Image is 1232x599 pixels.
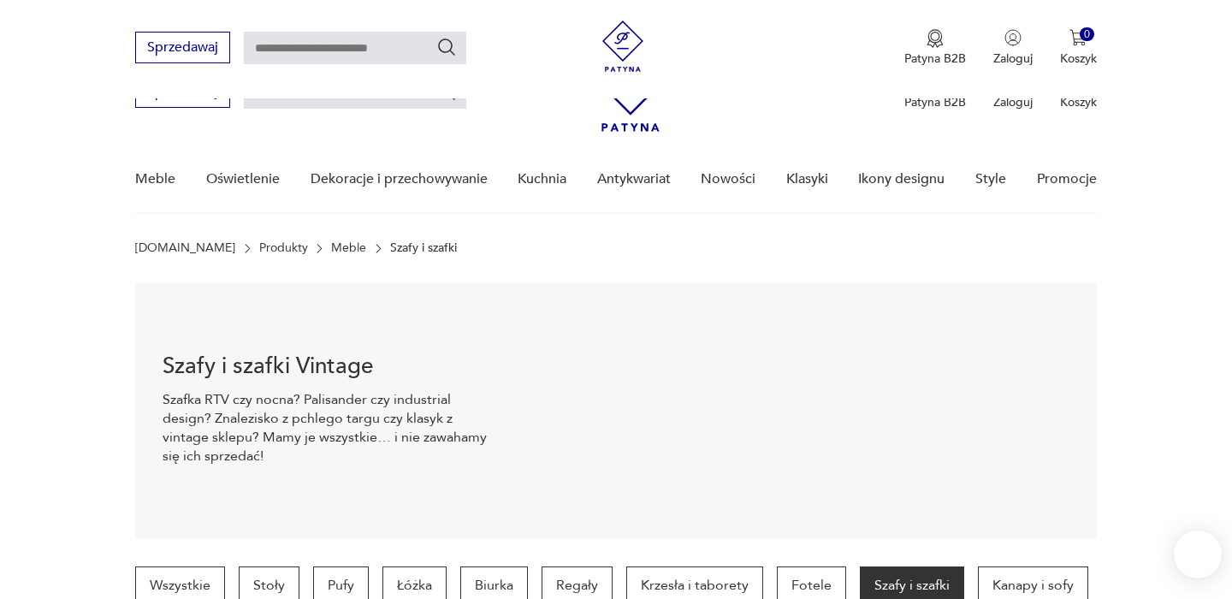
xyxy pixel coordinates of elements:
[701,146,755,212] a: Nowości
[1037,146,1097,212] a: Promocje
[1069,29,1087,46] img: Ikona koszyka
[993,29,1033,67] button: Zaloguj
[135,87,230,99] a: Sprzedawaj
[975,146,1006,212] a: Style
[1080,27,1094,42] div: 0
[135,43,230,55] a: Sprzedawaj
[518,146,566,212] a: Kuchnia
[993,50,1033,67] p: Zaloguj
[390,241,457,255] p: Szafy i szafki
[163,356,492,377] h1: Szafy i szafki Vintage
[311,146,488,212] a: Dekoracje i przechowywanie
[786,146,828,212] a: Klasyki
[904,29,966,67] button: Patyna B2B
[1004,29,1022,46] img: Ikonka użytkownika
[927,29,944,48] img: Ikona medalu
[904,50,966,67] p: Patyna B2B
[904,94,966,110] p: Patyna B2B
[135,241,235,255] a: [DOMAIN_NAME]
[206,146,280,212] a: Oświetlenie
[858,146,945,212] a: Ikony designu
[1174,531,1222,578] iframe: Smartsupp widget button
[259,241,308,255] a: Produkty
[1060,94,1097,110] p: Koszyk
[597,21,649,72] img: Patyna - sklep z meblami i dekoracjami vintage
[993,94,1033,110] p: Zaloguj
[135,146,175,212] a: Meble
[904,29,966,67] a: Ikona medaluPatyna B2B
[135,32,230,63] button: Sprzedawaj
[436,37,457,57] button: Szukaj
[1060,29,1097,67] button: 0Koszyk
[163,390,492,466] p: Szafka RTV czy nocna? Palisander czy industrial design? Znalezisko z pchlego targu czy klasyk z v...
[1060,50,1097,67] p: Koszyk
[597,146,671,212] a: Antykwariat
[331,241,366,255] a: Meble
